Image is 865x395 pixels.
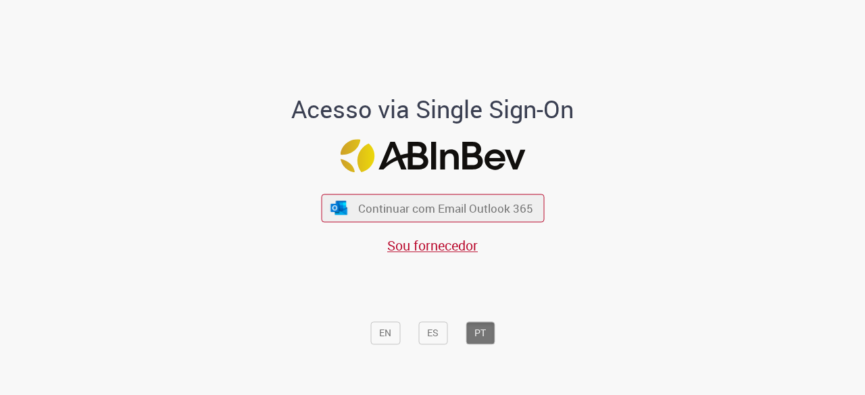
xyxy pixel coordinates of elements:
[245,97,620,124] h1: Acesso via Single Sign-On
[330,201,349,215] img: ícone Azure/Microsoft 360
[358,201,533,216] span: Continuar com Email Outlook 365
[370,322,400,345] button: EN
[321,194,544,222] button: ícone Azure/Microsoft 360 Continuar com Email Outlook 365
[387,236,478,255] a: Sou fornecedor
[340,139,525,172] img: Logo ABInBev
[466,322,495,345] button: PT
[418,322,447,345] button: ES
